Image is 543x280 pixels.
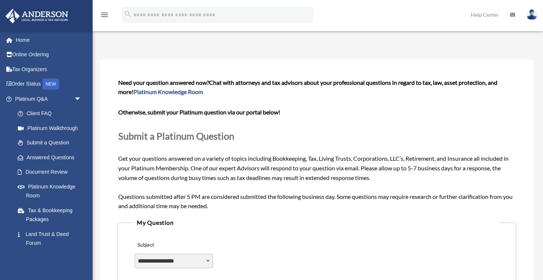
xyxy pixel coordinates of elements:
a: Submit a Question [10,136,89,150]
img: Anderson Advisors Platinum Portal [3,9,70,23]
a: Land Trust & Deed Forum [10,227,93,250]
img: User Pic [526,9,537,20]
label: Subject [135,240,205,250]
a: Platinum Knowledge Room [10,179,93,203]
a: Home [5,33,93,47]
span: Chat with attorneys and tax advisors about your professional questions in regard to tax, law, ass... [118,79,497,96]
a: Answered Questions [10,150,93,165]
span: Get your questions answered on a variety of topics including Bookkeeping, Tax, Living Trusts, Cor... [118,79,516,210]
a: menu [100,13,109,19]
i: menu [100,10,109,19]
a: Tax Organizers [5,62,93,77]
a: Client FAQ [10,106,93,121]
span: Submit a Platinum Question [118,130,234,141]
span: Need your question answered now? [118,79,209,86]
a: Document Review [10,165,93,180]
a: Portal Feedback [10,250,93,265]
a: Tax & Bookkeeping Packages [10,203,93,227]
a: Platinum Walkthrough [10,121,93,136]
i: search [124,10,132,18]
a: Platinum Knowledge Room [133,88,203,95]
a: Platinum Q&Aarrow_drop_down [5,91,93,106]
b: Otherwise, submit your Platinum question via our portal below! [118,109,280,116]
legend: My Question [134,217,500,228]
span: arrow_drop_down [74,91,89,107]
a: Order StatusNEW [5,77,93,92]
a: Online Ordering [5,47,93,62]
div: NEW [43,79,59,90]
